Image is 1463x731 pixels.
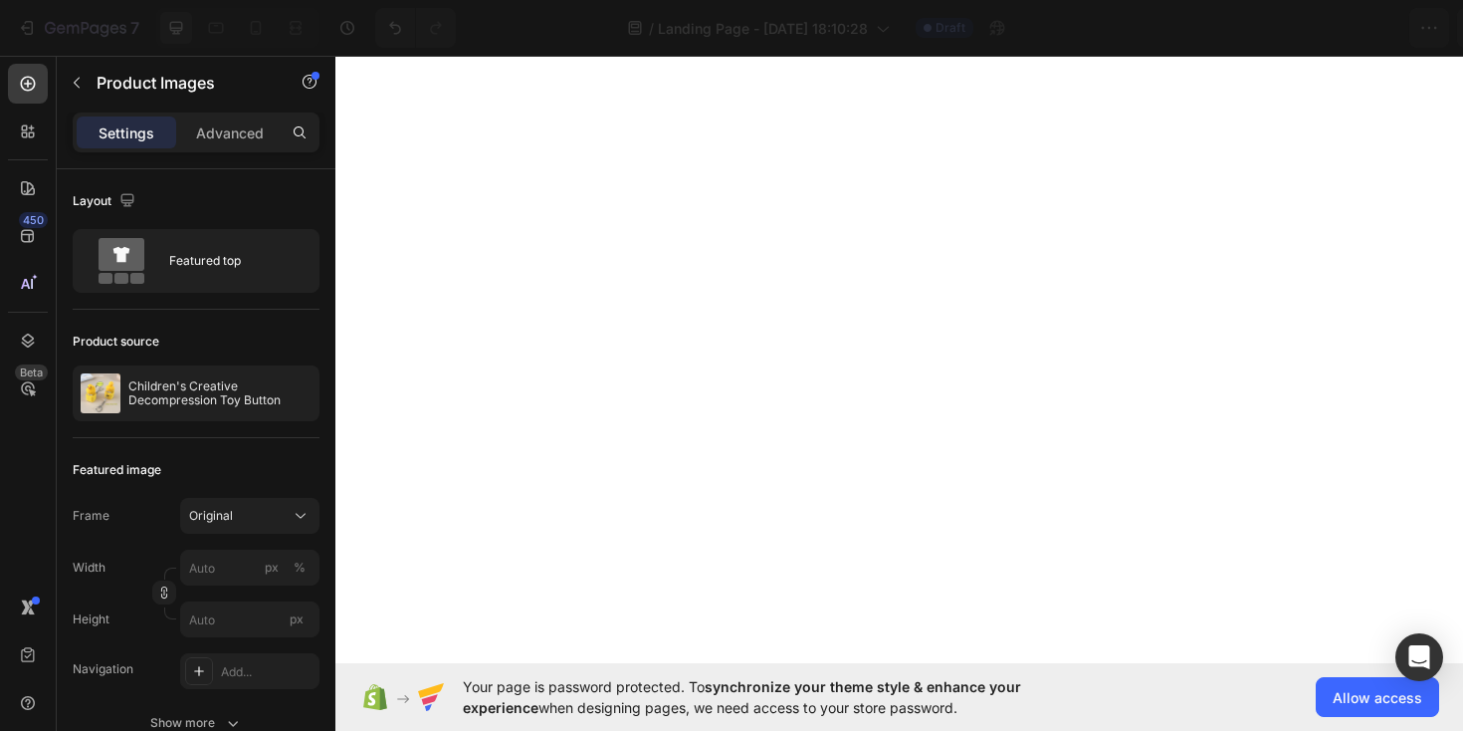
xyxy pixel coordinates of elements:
label: Frame [73,507,109,525]
button: 7 [8,8,148,48]
p: Children's Creative Decompression Toy Button [128,379,312,407]
div: Featured top [169,238,291,284]
span: Your page is password protected. To when designing pages, we need access to your store password. [463,676,1099,718]
div: Add... [221,663,314,681]
button: px [288,556,312,580]
div: Featured image [73,461,161,479]
span: Save [1274,20,1307,37]
span: Allow access [1333,687,1422,708]
span: Original [189,507,233,525]
div: px [265,559,279,577]
div: 450 [19,212,48,228]
span: Landing Page - [DATE] 18:10:28 [658,18,868,39]
div: Layout [73,188,139,215]
span: / [649,18,654,39]
div: Navigation [73,660,133,678]
label: Width [73,559,105,577]
p: 7 [130,16,139,40]
p: Settings [99,122,154,143]
input: px% [180,550,319,586]
button: Original [180,498,319,534]
label: Height [73,610,109,628]
iframe: Design area [335,54,1463,665]
input: px [180,602,319,637]
div: Product source [73,333,159,351]
button: Allow access [1316,677,1439,717]
span: Draft [936,19,965,37]
img: product feature img [81,373,120,413]
div: Undo/Redo [375,8,456,48]
div: % [294,559,306,577]
div: Publish [1348,18,1397,39]
span: synchronize your theme style & enhance your experience [463,678,1021,716]
button: Save [1257,8,1323,48]
span: px [290,611,304,626]
button: Publish [1331,8,1414,48]
div: Beta [15,365,48,380]
p: Product Images [97,71,266,95]
p: Advanced [196,122,264,143]
button: % [260,556,284,580]
div: Open Intercom Messenger [1395,633,1443,681]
